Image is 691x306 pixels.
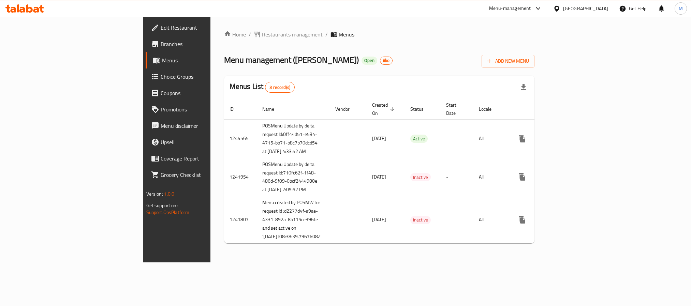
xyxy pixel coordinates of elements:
nav: breadcrumb [224,30,535,39]
a: Choice Groups [146,68,258,85]
span: Active [410,135,428,143]
span: Branches [161,40,253,48]
td: - [441,119,473,158]
td: Menu created by POSMW for request Id :d2277d4f-a9ae-4331-892a-8b115ce396fe and set active on '[DA... [257,196,330,243]
span: Grocery Checklist [161,171,253,179]
span: Menu management ( [PERSON_NAME] ) [224,52,359,67]
a: Coverage Report [146,150,258,167]
button: Change Status [530,169,547,185]
span: Coupons [161,89,253,97]
span: Status [410,105,432,113]
button: Change Status [530,131,547,147]
a: Menu disclaimer [146,118,258,134]
span: Inactive [410,173,431,181]
span: Upsell [161,138,253,146]
button: Change Status [530,212,547,228]
td: All [473,196,509,243]
span: iiko [380,58,392,63]
td: POSMenu Update by delta request Id:710fc62f-1f48-486d-9f09-0bcf2444980e at [DATE] 2:05:52 PM [257,158,330,196]
a: Restaurants management [254,30,323,39]
div: Export file [515,79,532,95]
span: Locale [479,105,500,113]
a: Support.OpsPlatform [146,208,190,217]
span: Coverage Report [161,154,253,163]
span: [DATE] [372,215,386,224]
span: Edit Restaurant [161,24,253,32]
span: Created On [372,101,397,117]
span: ID [230,105,242,113]
span: Menus [339,30,354,39]
div: Inactive [410,173,431,181]
span: 1.0.0 [164,189,175,198]
span: Add New Menu [487,57,529,65]
span: Restaurants management [262,30,323,39]
span: Menu disclaimer [161,122,253,130]
a: Menus [146,52,258,68]
span: Name [262,105,283,113]
a: Coupons [146,85,258,101]
td: POSMenu Update by delta request Id:0ff44d51-e534-4715-bb71-b8c7b70dcd54 at [DATE] 4:33:52 AM [257,119,330,158]
td: - [441,196,473,243]
span: M [679,5,683,12]
span: Inactive [410,216,431,224]
h2: Menus List [230,81,295,93]
span: Get support on: [146,201,178,210]
a: Branches [146,36,258,52]
span: Vendor [335,105,358,113]
a: Upsell [146,134,258,150]
button: more [514,131,530,147]
td: All [473,119,509,158]
span: Choice Groups [161,73,253,81]
td: - [441,158,473,196]
span: Menus [162,56,253,64]
span: [DATE] [372,134,386,143]
td: All [473,158,509,196]
button: more [514,169,530,185]
span: Version: [146,189,163,198]
a: Promotions [146,101,258,118]
button: more [514,212,530,228]
span: Promotions [161,105,253,113]
div: [GEOGRAPHIC_DATA] [563,5,608,12]
table: enhanced table [224,99,585,244]
button: Add New Menu [482,55,534,67]
span: [DATE] [372,172,386,181]
span: 3 record(s) [265,84,294,91]
a: Grocery Checklist [146,167,258,183]
th: Actions [509,99,585,120]
span: Start Date [446,101,465,117]
div: Open [362,57,377,65]
span: Open [362,58,377,63]
a: Edit Restaurant [146,19,258,36]
div: Menu-management [489,4,531,13]
li: / [325,30,328,39]
div: Total records count [265,82,295,93]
